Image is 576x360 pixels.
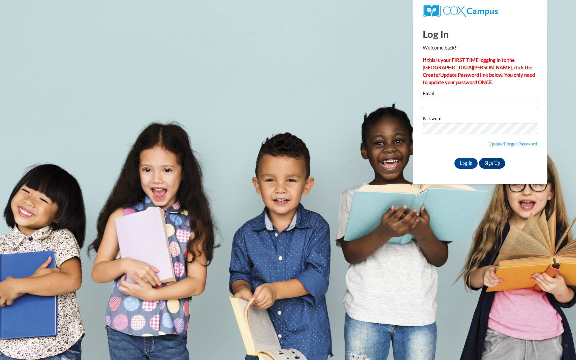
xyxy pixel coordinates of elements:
strong: If this is your FIRST TIME logging in to the [GEOGRAPHIC_DATA][PERSON_NAME], click the Create/Upd... [423,57,535,85]
input: Log In [454,158,478,169]
a: COX Campus [423,8,498,13]
h1: Log In [423,27,537,41]
a: Update/Forgot Password [488,141,537,146]
label: Email [423,91,537,98]
a: Sign Up [479,158,505,169]
img: COX Campus [423,5,498,17]
p: Welcome back! [423,44,537,52]
label: Password [423,116,537,123]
